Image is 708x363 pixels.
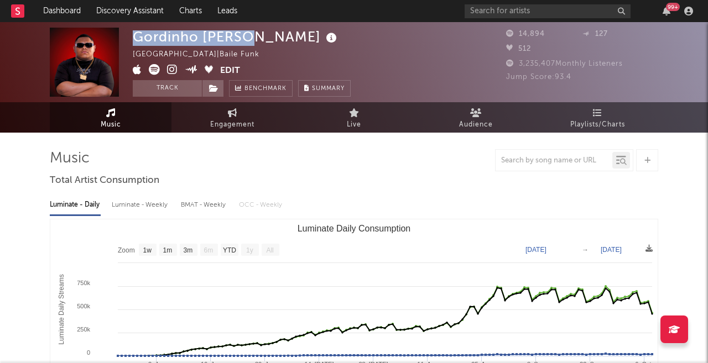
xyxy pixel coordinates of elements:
[101,118,121,131] span: Music
[266,246,273,254] text: All
[582,246,589,254] text: →
[506,73,571,81] span: Jump Score: 93.4
[133,28,340,46] div: Gordinho [PERSON_NAME]
[298,80,351,97] button: Summary
[666,3,680,11] div: 99 +
[465,4,631,18] input: Search for artists
[570,118,625,131] span: Playlists/Charts
[210,118,254,131] span: Engagement
[415,102,537,133] a: Audience
[298,224,411,233] text: Luminate Daily Consumption
[50,102,171,133] a: Music
[171,102,293,133] a: Engagement
[347,118,361,131] span: Live
[87,349,90,356] text: 0
[244,82,287,96] span: Benchmark
[506,30,545,38] span: 14,894
[77,280,90,286] text: 750k
[220,64,240,78] button: Edit
[163,246,173,254] text: 1m
[118,246,135,254] text: Zoom
[506,45,531,52] span: 512
[506,60,623,67] span: 3,235,407 Monthly Listeners
[312,86,345,92] span: Summary
[663,7,670,15] button: 99+
[229,80,293,97] a: Benchmark
[50,196,101,214] div: Luminate - Daily
[496,156,612,165] input: Search by song name or URL
[50,174,159,187] span: Total Artist Consumption
[537,102,658,133] a: Playlists/Charts
[77,303,90,309] text: 500k
[525,246,546,254] text: [DATE]
[58,274,65,344] text: Luminate Daily Streams
[223,246,236,254] text: YTD
[77,326,90,333] text: 250k
[133,48,272,61] div: [GEOGRAPHIC_DATA] | Baile Funk
[181,196,228,214] div: BMAT - Weekly
[133,80,202,97] button: Track
[143,246,152,254] text: 1w
[601,246,622,254] text: [DATE]
[112,196,170,214] div: Luminate - Weekly
[184,246,193,254] text: 3m
[582,30,608,38] span: 127
[459,118,493,131] span: Audience
[204,246,214,254] text: 6m
[293,102,415,133] a: Live
[246,246,253,254] text: 1y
